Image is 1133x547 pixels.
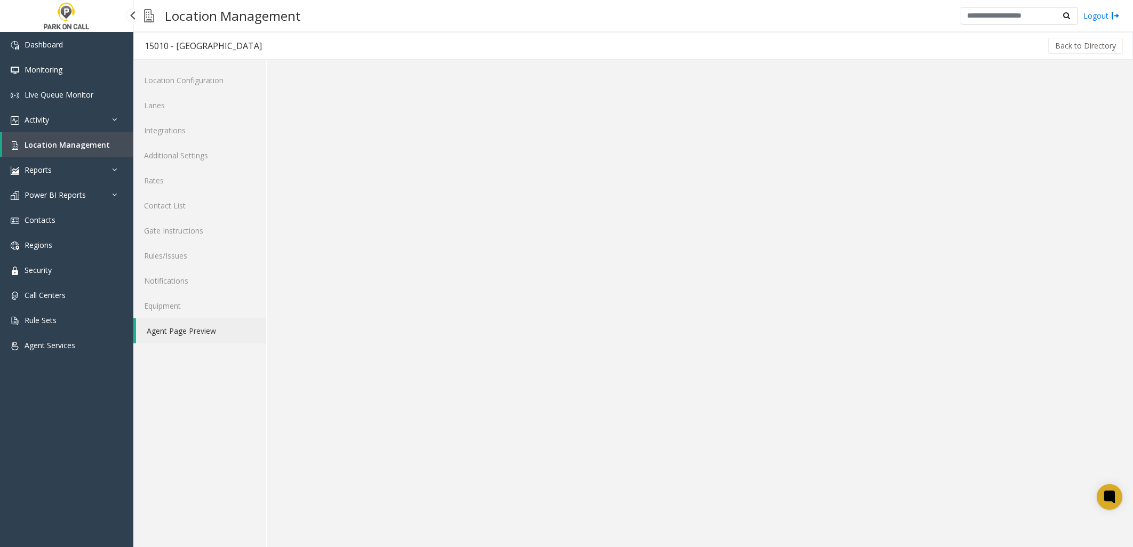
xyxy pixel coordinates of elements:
[25,140,110,150] span: Location Management
[159,3,306,29] h3: Location Management
[11,216,19,225] img: 'icon'
[25,115,49,125] span: Activity
[133,168,266,193] a: Rates
[2,132,133,157] a: Location Management
[25,215,55,225] span: Contacts
[25,340,75,350] span: Agent Services
[25,290,66,300] span: Call Centers
[1048,38,1123,54] button: Back to Directory
[133,243,266,268] a: Rules/Issues
[25,315,57,325] span: Rule Sets
[11,91,19,100] img: 'icon'
[11,317,19,325] img: 'icon'
[25,240,52,250] span: Regions
[11,141,19,150] img: 'icon'
[11,41,19,50] img: 'icon'
[25,90,93,100] span: Live Queue Monitor
[1111,10,1120,21] img: logout
[25,39,63,50] span: Dashboard
[11,166,19,175] img: 'icon'
[11,66,19,75] img: 'icon'
[25,65,62,75] span: Monitoring
[133,93,266,118] a: Lanes
[11,342,19,350] img: 'icon'
[25,190,86,200] span: Power BI Reports
[133,268,266,293] a: Notifications
[11,116,19,125] img: 'icon'
[1083,10,1120,21] a: Logout
[145,39,262,53] div: 15010 - [GEOGRAPHIC_DATA]
[133,293,266,318] a: Equipment
[133,68,266,93] a: Location Configuration
[25,165,52,175] span: Reports
[11,267,19,275] img: 'icon'
[133,218,266,243] a: Gate Instructions
[25,265,52,275] span: Security
[144,3,154,29] img: pageIcon
[133,143,266,168] a: Additional Settings
[11,191,19,200] img: 'icon'
[136,318,266,343] a: Agent Page Preview
[133,193,266,218] a: Contact List
[133,118,266,143] a: Integrations
[11,242,19,250] img: 'icon'
[11,292,19,300] img: 'icon'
